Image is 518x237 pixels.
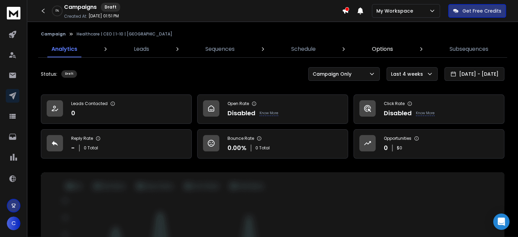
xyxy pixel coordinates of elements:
p: - [71,143,75,153]
p: Analytics [51,45,77,53]
p: 0.00 % [227,143,247,153]
p: 0 Total [255,145,270,151]
p: 0 [71,108,75,118]
p: Click Rate [384,101,405,106]
p: Status: [41,71,57,77]
p: Schedule [291,45,316,53]
button: Get Free Credits [448,4,506,18]
a: Reply Rate-0 Total [41,129,192,159]
p: Last 4 weeks [391,71,426,77]
a: Click RateDisabledKnow More [354,94,504,124]
div: Open Intercom Messenger [493,213,509,230]
a: Sequences [201,41,239,57]
button: Campaign [41,31,66,37]
a: Options [368,41,397,57]
p: Campaign Only [313,71,354,77]
p: 0 [384,143,388,153]
p: [DATE] 01:51 PM [89,13,119,19]
p: Subsequences [450,45,488,53]
p: $ 0 [397,145,402,151]
a: Schedule [287,41,320,57]
p: Created At: [64,14,87,19]
a: Leads [130,41,153,57]
p: Know More [260,110,278,116]
p: 0 Total [84,145,98,151]
p: Bounce Rate [227,136,254,141]
a: Leads Contacted0 [41,94,192,124]
p: Know More [416,110,435,116]
p: Disabled [227,108,255,118]
p: Sequences [205,45,235,53]
p: Disabled [384,108,412,118]
a: Bounce Rate0.00%0 Total [197,129,348,159]
button: C [7,217,20,230]
a: Opportunities0$0 [354,129,504,159]
div: Draft [101,3,120,12]
button: [DATE] - [DATE] [444,67,504,81]
img: logo [7,7,20,19]
a: Analytics [47,41,81,57]
p: Open Rate [227,101,249,106]
p: Get Free Credits [462,8,501,14]
p: Healthcare | CEO | 1-10 | [GEOGRAPHIC_DATA] [77,31,172,37]
p: 0 % [56,9,59,13]
p: Leads [134,45,149,53]
a: Subsequences [445,41,492,57]
div: Draft [61,70,77,78]
a: Open RateDisabledKnow More [197,94,348,124]
p: Options [372,45,393,53]
h1: Campaigns [64,3,97,11]
p: Leads Contacted [71,101,108,106]
p: Opportunities [384,136,411,141]
p: My Workspace [376,8,416,14]
p: Reply Rate [71,136,93,141]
